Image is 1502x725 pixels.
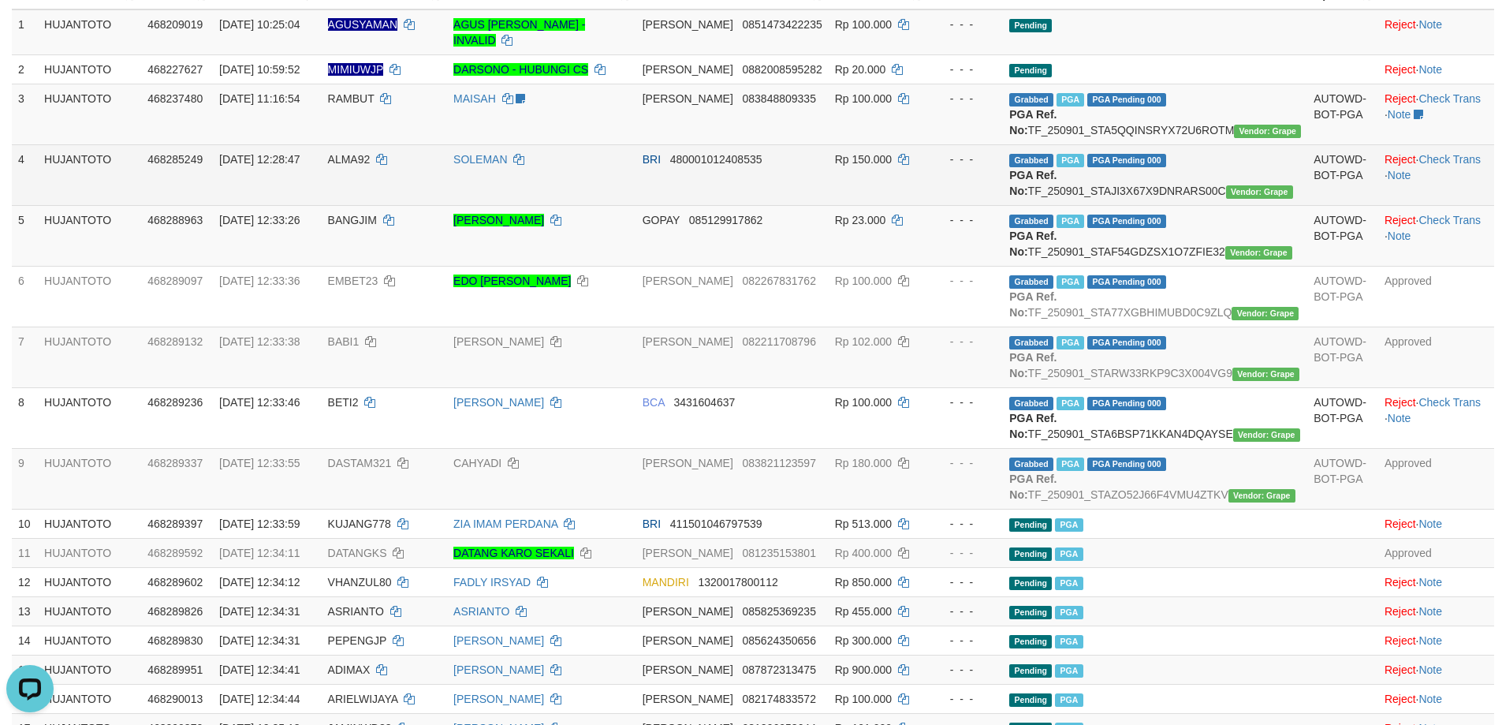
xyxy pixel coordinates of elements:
[1418,396,1481,409] a: Check Trans
[12,567,38,596] td: 12
[934,334,997,349] div: - - -
[643,663,733,676] span: [PERSON_NAME]
[1385,518,1416,530] a: Reject
[1226,185,1293,199] span: Vendor URL: https://settle31.1velocity.biz
[12,538,38,567] td: 11
[1378,84,1494,144] td: · ·
[689,214,762,226] span: Copy 085129917862 to clipboard
[453,634,544,647] a: [PERSON_NAME]
[1307,448,1378,509] td: AUTOWD-BOT-PGA
[1009,458,1053,471] span: Grabbed
[1418,576,1442,589] a: Note
[934,212,997,228] div: - - -
[643,576,689,589] span: MANDIRI
[1385,576,1416,589] a: Reject
[1378,509,1494,538] td: ·
[1009,154,1053,167] span: Grabbed
[1385,396,1416,409] a: Reject
[643,214,680,226] span: GOPAY
[147,153,203,166] span: 468285249
[219,518,300,530] span: [DATE] 12:33:59
[12,596,38,626] td: 13
[147,663,203,676] span: 468289951
[934,633,997,648] div: - - -
[12,655,38,684] td: 15
[147,335,203,348] span: 468289132
[1009,290,1057,319] b: PGA Ref. No:
[1388,169,1411,181] a: Note
[1009,64,1052,77] span: Pending
[835,518,892,530] span: Rp 513.000
[1009,275,1053,289] span: Grabbed
[12,84,38,144] td: 3
[1307,266,1378,327] td: AUTOWD-BOT-PGA
[1378,205,1494,266] td: · ·
[1009,518,1052,532] span: Pending
[643,335,733,348] span: [PERSON_NAME]
[147,214,203,226] span: 468288963
[1055,664,1083,678] span: Marked by aeovivi
[835,693,892,705] span: Rp 100.000
[219,396,300,409] span: [DATE] 12:33:46
[1418,153,1481,166] a: Check Trans
[219,576,300,589] span: [DATE] 12:34:12
[219,547,300,559] span: [DATE] 12:34:11
[1385,214,1416,226] a: Reject
[1009,693,1052,707] span: Pending
[643,275,733,287] span: [PERSON_NAME]
[328,457,392,469] span: DASTAM321
[643,634,733,647] span: [PERSON_NAME]
[934,516,997,532] div: - - -
[38,626,141,655] td: HUJANTOTO
[934,545,997,561] div: - - -
[1232,307,1299,320] span: Vendor URL: https://settle31.1velocity.biz
[1233,428,1300,442] span: Vendor URL: https://settle31.1velocity.biz
[147,18,203,31] span: 468209019
[670,518,762,530] span: Copy 411501046797539 to clipboard
[673,396,735,409] span: Copy 3431604637 to clipboard
[147,396,203,409] span: 468289236
[328,92,375,105] span: RAMBUT
[1378,596,1494,626] td: ·
[219,634,300,647] span: [DATE] 12:34:31
[219,605,300,618] span: [DATE] 12:34:31
[1307,387,1378,448] td: AUTOWD-BOT-PGA
[1385,63,1416,76] a: Reject
[1385,605,1416,618] a: Reject
[1009,19,1052,32] span: Pending
[1057,154,1084,167] span: Marked by aeoanne
[1009,577,1052,590] span: Pending
[835,153,892,166] span: Rp 150.000
[1055,518,1083,532] span: Marked by aeoanne
[1234,125,1301,138] span: Vendor URL: https://settle31.1velocity.biz
[12,448,38,509] td: 9
[1009,412,1057,440] b: PGA Ref. No:
[147,92,203,105] span: 468237480
[328,153,371,166] span: ALMA92
[1307,84,1378,144] td: AUTOWD-BOT-PGA
[1055,693,1083,707] span: Marked by aeovivi
[1087,275,1166,289] span: PGA Pending
[1378,684,1494,713] td: ·
[328,634,386,647] span: PEPENGJP
[1385,153,1416,166] a: Reject
[453,275,571,287] a: EDO [PERSON_NAME]
[453,396,544,409] a: [PERSON_NAME]
[1009,664,1052,678] span: Pending
[1378,144,1494,205] td: · ·
[1009,351,1057,379] b: PGA Ref. No:
[835,547,892,559] span: Rp 400.000
[328,518,391,530] span: KUJANG778
[1087,397,1166,410] span: PGA Pending
[643,18,733,31] span: [PERSON_NAME]
[743,335,816,348] span: Copy 082211708796 to clipboard
[1307,144,1378,205] td: AUTOWD-BOT-PGA
[1385,693,1416,705] a: Reject
[835,663,892,676] span: Rp 900.000
[643,63,733,76] span: [PERSON_NAME]
[743,634,816,647] span: Copy 085624350656 to clipboard
[1378,448,1494,509] td: Approved
[147,457,203,469] span: 468289337
[38,684,141,713] td: HUJANTOTO
[147,275,203,287] span: 468289097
